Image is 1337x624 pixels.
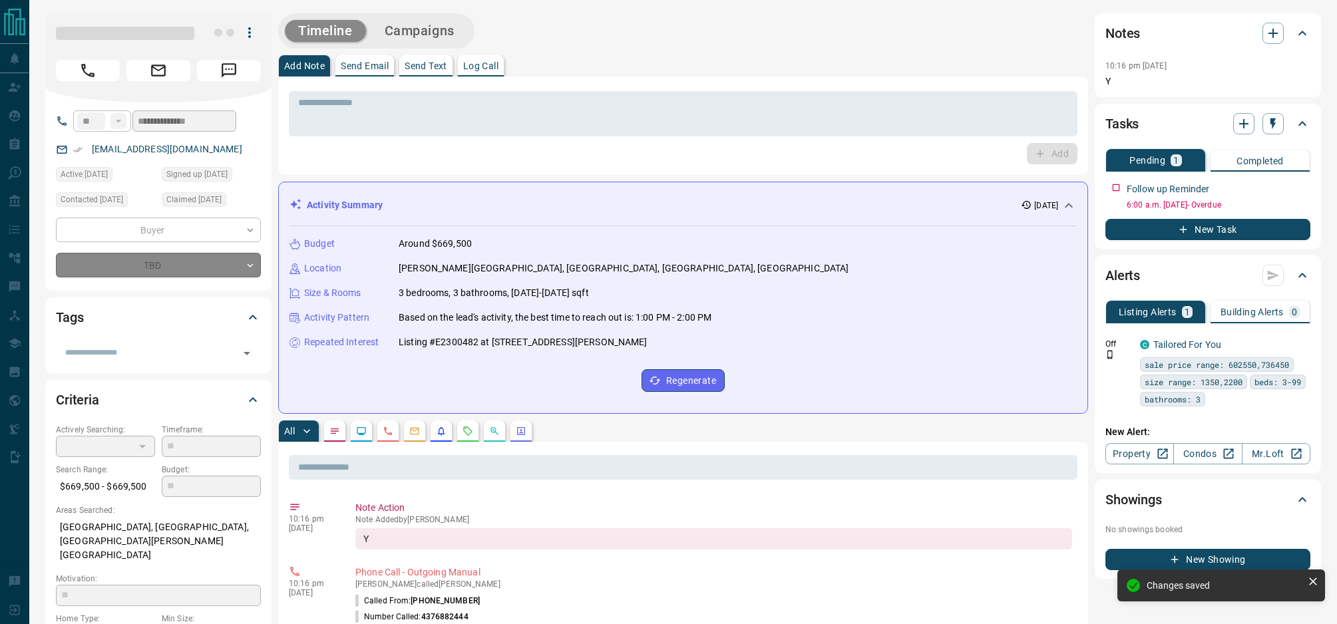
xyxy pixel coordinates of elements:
[1105,489,1162,510] h2: Showings
[284,61,325,71] p: Add Note
[1105,61,1167,71] p: 10:16 pm [DATE]
[1254,375,1301,389] span: beds: 3-99
[399,261,849,275] p: [PERSON_NAME][GEOGRAPHIC_DATA], [GEOGRAPHIC_DATA], [GEOGRAPHIC_DATA], [GEOGRAPHIC_DATA]
[1147,580,1302,591] div: Changes saved
[1105,350,1115,359] svg: Push Notification Only
[1237,156,1284,166] p: Completed
[1105,113,1139,134] h2: Tasks
[304,311,369,325] p: Activity Pattern
[1129,156,1165,165] p: Pending
[355,611,469,623] p: Number Called:
[285,20,366,42] button: Timeline
[1105,524,1310,536] p: No showings booked
[371,20,468,42] button: Campaigns
[355,528,1072,549] div: Y
[197,60,261,81] span: Message
[1105,484,1310,516] div: Showings
[1105,265,1140,286] h2: Alerts
[383,426,393,436] svg: Calls
[56,192,155,211] div: Sun Aug 10 2025
[411,596,480,605] span: [PHONE_NUMBER]
[56,218,261,242] div: Buyer
[341,61,389,71] p: Send Email
[1145,358,1289,371] span: sale price range: 602550,736450
[289,579,335,588] p: 10:16 pm
[304,335,379,349] p: Repeated Interest
[238,344,256,363] button: Open
[1034,200,1058,212] p: [DATE]
[56,307,83,328] h2: Tags
[1105,425,1310,439] p: New Alert:
[642,369,725,392] button: Regenerate
[61,168,108,181] span: Active [DATE]
[405,61,447,71] p: Send Text
[399,286,589,300] p: 3 bedrooms, 3 bathrooms, [DATE]-[DATE] sqft
[162,464,261,476] p: Budget:
[1145,375,1242,389] span: size range: 1350,2200
[304,237,335,251] p: Budget
[162,192,261,211] div: Sun Aug 10 2025
[1173,443,1242,464] a: Condos
[289,588,335,597] p: [DATE]
[1105,259,1310,291] div: Alerts
[289,514,335,524] p: 10:16 pm
[1105,23,1140,44] h2: Notes
[56,504,261,516] p: Areas Searched:
[1105,338,1132,350] p: Off
[1140,340,1149,349] div: condos.ca
[56,301,261,333] div: Tags
[1105,549,1310,570] button: New Showing
[1105,17,1310,49] div: Notes
[1105,443,1174,464] a: Property
[304,286,361,300] p: Size & Rooms
[61,193,123,206] span: Contacted [DATE]
[421,612,469,621] span: 4376882444
[399,335,648,349] p: Listing #E2300482 at [STREET_ADDRESS][PERSON_NAME]
[56,60,120,81] span: Call
[56,573,261,585] p: Motivation:
[289,193,1077,218] div: Activity Summary[DATE]
[436,426,447,436] svg: Listing Alerts
[56,389,99,410] h2: Criteria
[304,261,341,275] p: Location
[1221,307,1284,317] p: Building Alerts
[329,426,340,436] svg: Notes
[1173,156,1179,165] p: 1
[56,516,261,566] p: [GEOGRAPHIC_DATA], [GEOGRAPHIC_DATA], [GEOGRAPHIC_DATA][PERSON_NAME][GEOGRAPHIC_DATA]
[1127,199,1310,211] p: 6:00 a.m. [DATE] - Overdue
[1105,75,1310,88] p: Y
[162,167,261,186] div: Sun Aug 10 2025
[56,476,155,498] p: $669,500 - $669,500
[1185,307,1190,317] p: 1
[307,198,383,212] p: Activity Summary
[516,426,526,436] svg: Agent Actions
[1242,443,1310,464] a: Mr.Loft
[1292,307,1297,317] p: 0
[1145,392,1201,406] span: bathrooms: 3
[56,384,261,416] div: Criteria
[1127,182,1209,196] p: Follow up Reminder
[463,426,473,436] svg: Requests
[73,145,83,154] svg: Email Verified
[166,168,228,181] span: Signed up [DATE]
[56,253,261,277] div: TBD
[289,524,335,533] p: [DATE]
[56,464,155,476] p: Search Range:
[355,579,1072,589] p: [PERSON_NAME] called [PERSON_NAME]
[463,61,498,71] p: Log Call
[162,424,261,436] p: Timeframe:
[1105,219,1310,240] button: New Task
[126,60,190,81] span: Email
[1119,307,1177,317] p: Listing Alerts
[409,426,420,436] svg: Emails
[489,426,500,436] svg: Opportunities
[356,426,367,436] svg: Lead Browsing Activity
[355,565,1072,579] p: Phone Call - Outgoing Manual
[56,167,155,186] div: Sun Aug 10 2025
[1105,108,1310,140] div: Tasks
[56,424,155,436] p: Actively Searching:
[355,501,1072,515] p: Note Action
[284,426,295,436] p: All
[92,144,242,154] a: [EMAIL_ADDRESS][DOMAIN_NAME]
[1153,339,1221,350] a: Tailored For You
